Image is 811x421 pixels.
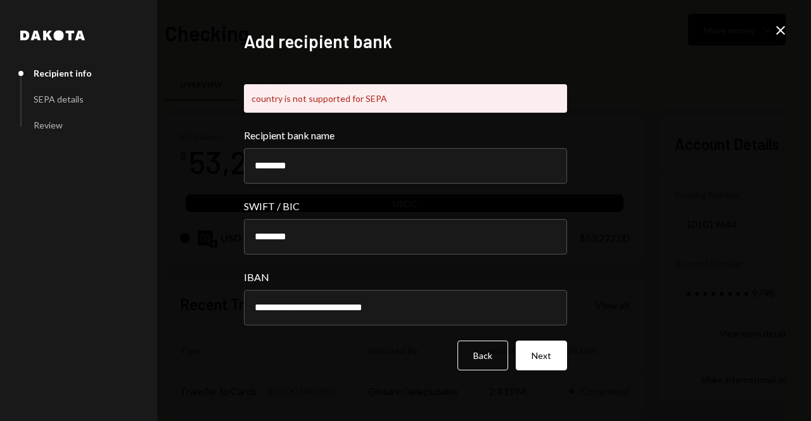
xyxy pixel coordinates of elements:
[244,29,567,54] h2: Add recipient bank
[244,84,567,113] div: country is not supported for SEPA
[244,270,567,285] label: IBAN
[244,199,567,214] label: SWIFT / BIC
[457,341,508,370] button: Back
[34,120,63,130] div: Review
[34,68,92,79] div: Recipient info
[516,341,567,370] button: Next
[34,94,84,104] div: SEPA details
[244,128,567,143] label: Recipient bank name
